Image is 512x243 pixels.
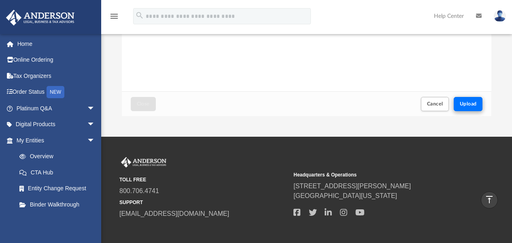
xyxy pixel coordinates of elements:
a: [EMAIL_ADDRESS][DOMAIN_NAME] [119,210,229,217]
a: Entity Change Request [11,181,107,197]
i: vertical_align_top [484,195,494,204]
small: Headquarters & Operations [293,171,462,178]
a: Tax Organizers [6,68,107,84]
span: Close [137,101,150,106]
a: [STREET_ADDRESS][PERSON_NAME] [293,183,411,189]
a: Online Ordering [6,52,107,68]
span: arrow_drop_down [87,116,103,133]
i: menu [109,11,119,21]
a: CTA Hub [11,164,107,181]
img: Anderson Advisors Platinum Portal [4,10,77,26]
small: SUPPORT [119,199,288,206]
small: TOLL FREE [119,176,288,183]
img: Anderson Advisors Platinum Portal [119,157,168,168]
span: arrow_drop_down [87,100,103,117]
a: Order StatusNEW [6,84,107,101]
span: Cancel [427,101,443,106]
span: arrow_drop_down [87,132,103,149]
a: Platinum Q&Aarrow_drop_down [6,100,107,116]
i: search [135,11,144,20]
a: 800.706.4741 [119,187,159,194]
button: Cancel [421,97,449,111]
a: Binder Walkthrough [11,196,107,213]
a: Home [6,36,107,52]
button: Upload [454,97,483,111]
div: NEW [47,86,64,98]
a: Digital Productsarrow_drop_down [6,116,107,133]
a: [GEOGRAPHIC_DATA][US_STATE] [293,192,397,199]
a: menu [109,15,119,21]
span: Upload [460,101,477,106]
img: User Pic [494,10,506,22]
a: My Blueprint [11,213,103,229]
a: vertical_align_top [481,191,498,209]
a: My Entitiesarrow_drop_down [6,132,107,148]
a: Overview [11,148,107,165]
button: Close [131,97,156,111]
